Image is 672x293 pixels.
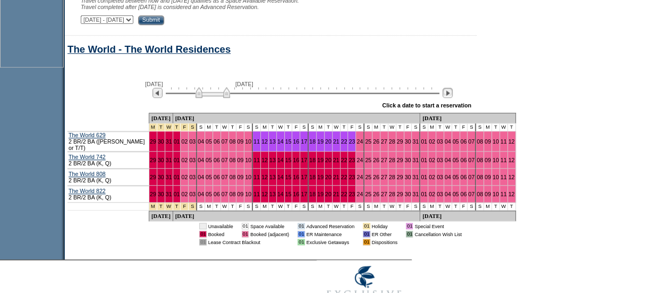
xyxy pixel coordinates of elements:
a: 07 [222,191,228,197]
a: 29 [397,157,403,163]
a: 15 [285,138,292,145]
td: M [261,123,269,131]
a: 23 [348,138,355,145]
a: 01 [421,157,427,163]
a: 11 [253,191,260,197]
a: 29 [397,138,403,145]
a: 02 [429,157,435,163]
a: 11 [253,157,260,163]
td: New Year's [189,203,197,211]
a: 08 [229,191,236,197]
td: S [412,123,420,131]
td: [DATE] [149,113,173,123]
a: 19 [317,157,324,163]
a: 22 [341,174,347,180]
td: New Year's [181,203,189,211]
a: 10 [492,157,499,163]
a: 09 [237,157,243,163]
td: T [341,203,348,211]
td: M [372,123,380,131]
a: The World 822 [69,188,106,194]
a: 27 [381,138,387,145]
td: M [317,123,325,131]
a: 25 [365,191,371,197]
a: 19 [317,138,324,145]
a: 12 [508,138,515,145]
td: S [197,203,205,211]
a: 04 [198,191,204,197]
td: T [229,203,237,211]
a: 17 [301,138,307,145]
a: 01 [421,191,427,197]
td: T [508,123,516,131]
a: 14 [277,138,284,145]
a: 01 [421,174,427,180]
td: M [317,203,325,211]
td: S [420,123,428,131]
a: 06 [461,157,467,163]
a: 02 [429,191,435,197]
a: 15 [285,191,292,197]
td: S [420,203,428,211]
a: 06 [214,138,220,145]
div: Click a date to start a reservation [382,102,471,108]
a: 09 [484,174,491,180]
a: 02 [181,138,188,145]
a: 12 [261,138,268,145]
a: 07 [468,138,474,145]
td: S [476,123,484,131]
td: W [388,123,396,131]
a: 07 [468,157,474,163]
a: 11 [500,157,507,163]
a: 31 [166,191,172,197]
td: T [285,203,293,211]
a: 18 [309,174,316,180]
td: T [269,123,277,131]
a: 10 [245,157,251,163]
td: New Year's [189,123,197,131]
nobr: Travel completed after [DATE] is considered an Advanced Reservation. [81,4,259,10]
td: T [452,123,460,131]
a: 31 [166,174,172,180]
td: W [500,203,508,211]
td: 2 BR/2 BA (K, Q) [67,152,149,169]
a: 05 [206,138,212,145]
a: 26 [373,138,379,145]
td: S [309,123,317,131]
a: 09 [484,138,491,145]
a: 02 [181,157,188,163]
td: T [452,203,460,211]
a: 09 [484,157,491,163]
a: 05 [453,157,459,163]
a: 14 [277,157,284,163]
td: S [244,203,253,211]
a: The World 742 [69,154,106,160]
td: T [325,203,333,211]
td: New Year's [165,123,173,131]
td: S [364,123,372,131]
a: 20 [325,191,331,197]
td: New Year's [157,203,165,211]
a: 18 [309,191,316,197]
a: 11 [253,174,260,180]
a: 08 [477,174,483,180]
td: M [484,203,492,211]
td: F [348,203,356,211]
td: S [244,123,253,131]
td: T [213,203,221,211]
a: 25 [365,138,371,145]
td: New Year's [149,123,157,131]
a: 01 [421,138,427,145]
a: 03 [437,191,443,197]
a: 04 [198,138,204,145]
a: 03 [437,174,443,180]
td: [DATE] [149,211,173,221]
a: 31 [412,138,419,145]
td: S [300,123,309,131]
a: 02 [429,138,435,145]
a: 25 [365,157,371,163]
a: 17 [301,191,307,197]
td: T [396,123,404,131]
span: [DATE] [145,81,163,87]
a: 11 [500,191,507,197]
